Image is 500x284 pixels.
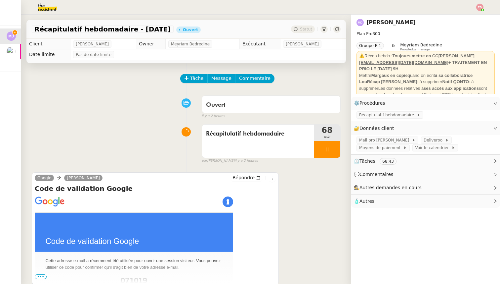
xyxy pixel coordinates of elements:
[359,158,375,164] span: Tâches
[76,41,109,47] span: [PERSON_NAME]
[239,75,271,82] span: Commentaire
[354,99,388,107] span: ⚙️
[64,175,103,181] a: [PERSON_NAME]
[46,257,223,270] p: Cette adresse e-mail a récemment été utilisée pour ouvrir une session visiteur. Vous pouvez utili...
[314,134,340,140] span: min
[351,168,500,181] div: 💬Commentaires
[359,126,394,131] span: Données client
[76,51,111,58] span: Pas de date limite
[415,144,451,151] span: Voir le calendrier
[223,197,233,207] img: keyhole.png
[393,53,431,58] strong: Toujours mettre en
[359,137,412,143] span: Mail pro [PERSON_NAME]
[380,158,396,165] nz-tag: 68:43
[232,174,255,181] span: Répondre
[286,41,319,47] span: [PERSON_NAME]
[359,112,417,118] span: Récapitulatif hebdomadaire
[7,31,16,41] img: svg
[300,27,312,31] span: Statut
[442,79,469,84] strong: Notif QONTO
[359,100,385,106] span: Procédures
[35,274,47,279] span: •••
[354,185,425,190] span: 🕵️
[359,144,403,151] span: Moyens de paiement
[372,31,380,36] span: 300
[359,72,492,118] div: Mettre quand on écrit : à supprimer : à supprimerLes données relatives à sont accessibles dans le...
[35,197,65,207] img: googlelogo_color_188x64dp.png
[424,137,445,143] span: Deliveroo
[476,4,483,11] img: svg
[202,113,225,119] span: il y a 2 heures
[354,125,397,132] span: 🔐
[26,49,70,60] td: Date limite
[400,42,442,47] span: Meyriam Bedredine
[7,47,16,56] img: users%2FALbeyncImohZ70oG2ud0kR03zez1%2Favatar%2F645c5494-5e49-4313-a752-3cbe407590be
[359,53,475,65] u: [PERSON_NAME][EMAIL_ADDRESS][DATE][DOMAIN_NAME]
[356,19,364,26] img: svg
[206,129,310,139] span: Récapitulatif hebdomadaire
[136,39,166,49] td: Owner
[235,74,274,83] button: Commentaire
[202,158,258,164] small: [PERSON_NAME]
[26,39,70,49] td: Client
[239,39,280,49] td: Exécutant
[351,181,500,194] div: 🕵️Autres demandes en cours
[359,53,487,71] strong: CC + TRAITEMENT EN PRIO LE [DATE] 9H
[371,73,408,78] strong: Margaux en copie
[202,158,207,164] span: par
[35,184,276,193] h4: Code de validation Google
[351,155,500,168] div: ⏲️Tâches 68:43
[351,122,500,135] div: 🔐Données client
[180,74,208,83] button: Tâche
[234,158,258,164] span: il y a 2 heures
[230,174,263,181] button: Répondre
[354,199,374,204] span: 🧴
[400,42,442,51] app-user-label: Knowledge manager
[211,75,231,82] span: Message
[183,28,198,32] div: Ouvert
[359,199,374,204] span: Autres
[46,236,223,246] td: Code de validation Google
[359,53,492,72] div: ⚠️Récap hebdo :
[207,74,235,83] button: Message
[351,195,500,208] div: 🧴Autres
[366,19,416,26] a: [PERSON_NAME]
[392,42,395,51] span: &
[34,26,171,32] span: Récapitulatif hebdomadaire - [DATE]
[400,48,431,51] span: Knowledge manager
[35,175,54,181] a: Google
[206,102,226,108] span: Ouvert
[356,31,372,36] span: Plan Pro
[354,158,402,164] span: ⏲️
[190,75,204,82] span: Tâche
[359,172,393,177] span: Commentaires
[354,172,396,177] span: 💬
[171,41,210,47] span: Meyriam Bedredine
[359,185,422,190] span: Autres demandes en cours
[424,86,479,91] strong: ses accès aux applications
[314,126,340,134] span: 68
[356,42,384,49] nz-tag: Groupe E.1
[351,97,500,110] div: ⚙️Procédures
